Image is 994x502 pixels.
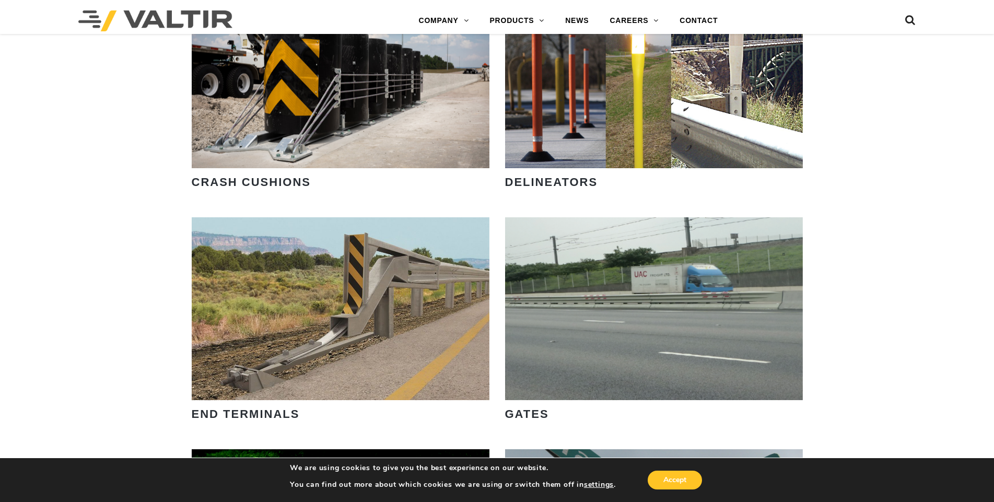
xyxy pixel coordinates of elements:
[648,471,702,489] button: Accept
[584,480,614,489] button: settings
[78,10,232,31] img: Valtir
[290,480,616,489] p: You can find out more about which cookies we are using or switch them off in .
[479,10,555,31] a: PRODUCTS
[505,176,598,189] strong: DELINEATORS
[192,407,300,421] strong: END TERMINALS
[505,407,549,421] strong: GATES
[669,10,728,31] a: CONTACT
[599,10,669,31] a: CAREERS
[290,463,616,473] p: We are using cookies to give you the best experience on our website.
[192,176,311,189] strong: CRASH CUSHIONS
[555,10,599,31] a: NEWS
[408,10,479,31] a: COMPANY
